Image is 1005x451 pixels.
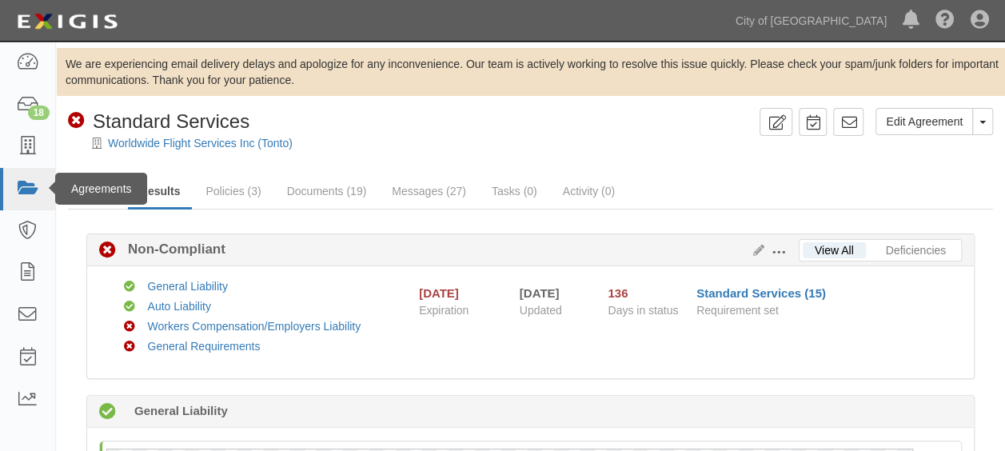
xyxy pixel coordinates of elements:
span: Updated [520,304,562,317]
i: Compliant [124,301,135,313]
i: Compliant 1 day (since 08/13/2025) [99,404,116,421]
i: Help Center - Complianz [935,11,955,30]
div: Agreements [55,173,147,205]
i: Non-Compliant [99,242,116,259]
a: General Requirements [148,340,261,353]
a: City of [GEOGRAPHIC_DATA] [728,5,895,37]
i: Non-Compliant [68,113,85,130]
span: Days in status [608,304,678,317]
span: Expiration [419,302,508,318]
span: Requirement set [696,304,779,317]
a: Activity (0) [551,175,627,207]
b: Non-Compliant [116,240,225,259]
div: 18 [28,106,50,120]
img: logo-5460c22ac91f19d4615b14bd174203de0afe785f0fc80cf4dbbc73dc1793850b.png [12,7,122,36]
i: Non-Compliant [124,341,135,353]
a: Edit Results [747,244,764,257]
div: Standard Services [68,108,249,135]
span: Standard Services [93,110,249,132]
a: Auto Liability [148,300,211,313]
b: General Liability [134,402,228,419]
div: [DATE] [520,285,584,301]
i: Compliant [124,281,135,293]
a: Tasks (0) [480,175,549,207]
a: Deficiencies [874,242,958,258]
div: Since 03/31/2025 [608,285,684,301]
a: View All [803,242,866,258]
a: Policies (3) [193,175,273,207]
div: [DATE] [419,285,459,301]
a: Results [128,175,193,210]
a: Standard Services (15) [696,286,826,300]
a: Worldwide Flight Services Inc (Tonto) [108,137,293,150]
a: General Liability [148,280,228,293]
a: Documents (19) [275,175,379,207]
a: Workers Compensation/Employers Liability [148,320,361,333]
a: Edit Agreement [875,108,973,135]
a: Messages (27) [380,175,478,207]
i: Non-Compliant [124,321,135,333]
div: We are experiencing email delivery delays and apologize for any inconvenience. Our team is active... [56,56,1005,88]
